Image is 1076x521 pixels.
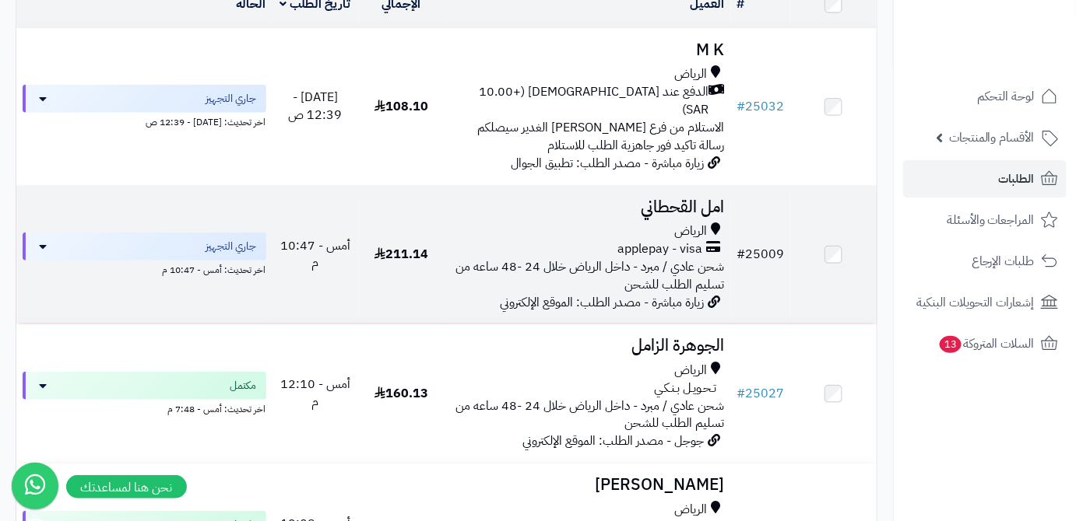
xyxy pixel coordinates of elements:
span: إشعارات التحويلات البنكية [916,292,1035,313]
span: المراجعات والأسئلة [947,209,1035,231]
h3: [PERSON_NAME] [451,476,725,494]
span: الرياض [675,222,708,240]
a: السلات المتروكة13 [903,325,1067,362]
span: مكتمل [230,378,257,393]
a: إشعارات التحويلات البنكية [903,284,1067,321]
span: الطلبات [999,168,1035,190]
a: #25032 [737,97,785,116]
div: اخر تحديث: [DATE] - 12:39 ص [23,113,266,129]
span: زيارة مباشرة - مصدر الطلب: تطبيق الجوال [512,154,705,173]
span: أمس - 12:10 م [280,375,350,411]
a: لوحة التحكم [903,78,1067,115]
span: 211.14 [374,245,428,264]
a: #25009 [737,245,785,264]
span: 108.10 [374,97,428,116]
span: [DATE] - 12:39 ص [288,88,342,124]
span: الرياض [675,65,708,83]
span: زيارة مباشرة - مصدر الطلب: الموقع الإلكتروني [501,293,705,312]
span: # [737,384,746,403]
span: الاستلام من فرع [PERSON_NAME] الغدير سيصلكم رسالة تاكيد فور جاهزية الطلب للاستلام [478,118,725,155]
span: # [737,97,746,116]
a: الطلبات [903,160,1067,198]
a: المراجعات والأسئلة [903,201,1067,239]
a: طلبات الإرجاع [903,243,1067,280]
span: الرياض [675,501,708,519]
span: شحن عادي / مبرد - داخل الرياض خلال 24 -48 ساعه من تسليم الطلب للشحن [456,397,725,433]
span: الدفع عند [DEMOGRAPHIC_DATA] (+10.00 SAR) [451,83,709,119]
span: جاري التجهيز [206,91,257,107]
span: الأقسام والمنتجات [949,127,1035,149]
span: 160.13 [374,384,428,403]
span: applepay - visa [618,240,703,258]
a: #25027 [737,384,785,403]
span: جاري التجهيز [206,239,257,254]
span: أمس - 10:47 م [280,236,350,273]
h3: M K [451,41,725,59]
span: السلات المتروكة [938,333,1035,355]
h3: الجوهرة الزامل [451,337,725,355]
span: لوحة التحكم [977,86,1035,107]
span: # [737,245,746,264]
span: طلبات الإرجاع [972,250,1035,272]
span: 13 [940,336,962,353]
div: اخر تحديث: أمس - 10:47 م [23,260,266,277]
h3: امل القحطاني [451,198,725,216]
span: شحن عادي / مبرد - داخل الرياض خلال 24 -48 ساعه من تسليم الطلب للشحن [456,257,725,294]
span: تـحـويـل بـنـكـي [655,379,717,397]
div: اخر تحديث: أمس - 7:48 م [23,400,266,416]
span: جوجل - مصدر الطلب: الموقع الإلكتروني [523,432,705,450]
span: الرياض [675,362,708,379]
